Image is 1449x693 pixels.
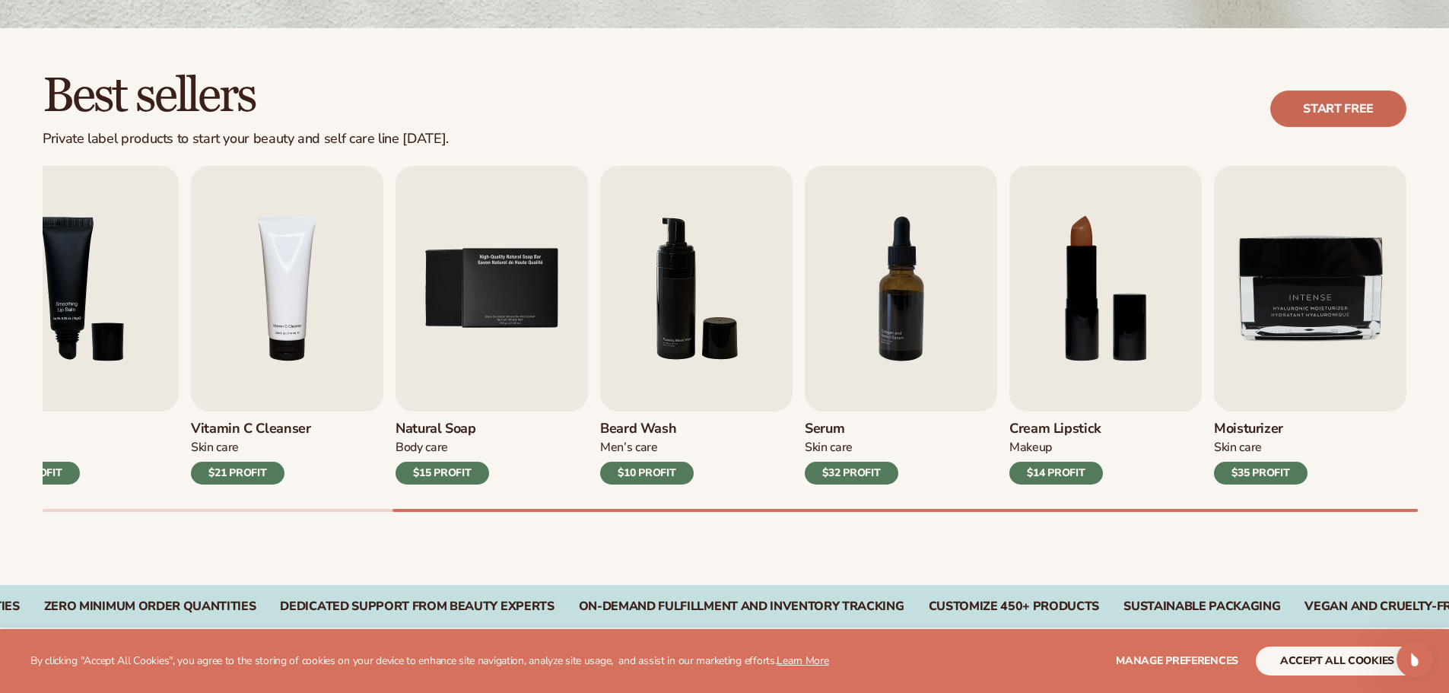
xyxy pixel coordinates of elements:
button: go back [10,6,39,35]
div: $21 PROFIT [191,462,284,485]
div: Skin Care [805,440,898,456]
div: SUSTAINABLE PACKAGING [1123,599,1280,614]
div: CUSTOMIZE 450+ PRODUCTS [929,599,1100,614]
a: 4 / 9 [191,166,383,485]
div: $15 PROFIT [396,462,489,485]
div: On-Demand Fulfillment and Inventory Tracking [579,599,904,614]
button: Emoji picker [234,498,246,510]
button: accept all cookies [1256,647,1419,676]
h3: Natural Soap [396,421,489,437]
h1: [PERSON_NAME] [74,14,173,26]
div: $32 PROFIT [805,462,898,485]
div: Body Care [396,440,489,456]
div: What is [PERSON_NAME]?Learn how to start a private label beauty line with [PERSON_NAME] [25,151,237,223]
img: Profile image for Lee [43,8,68,33]
div: Skin Care [191,440,311,456]
a: 7 / 9 [805,166,997,485]
div: Makeup [1009,440,1103,456]
h2: Best sellers [43,71,449,122]
a: Learn More [777,653,828,668]
h3: Serum [805,421,898,437]
button: Send a message… [258,492,282,517]
div: Hey there 👋 How can we help? Talk to our team. Search for helpful articles. [24,113,237,142]
textarea: Message… [16,454,288,480]
h3: Cream Lipstick [1009,421,1103,437]
a: 5 / 9 [396,166,588,485]
div: Private label products to start your beauty and self care line [DATE]. [43,131,449,148]
div: $10 PROFIT [600,462,694,485]
p: By clicking "Accept All Cookies", you agree to the storing of cookies on your device to enhance s... [30,655,829,668]
button: Home [238,6,267,35]
a: 6 / 9 [600,166,793,485]
div: user says… [12,259,292,310]
div: Zero Minimum Order QuantitieS [44,599,256,614]
a: 9 / 9 [1214,166,1406,485]
div: $35 PROFIT [1214,462,1308,485]
div: Close [267,6,294,33]
span: Learn how to start a private label beauty line with [PERSON_NAME] [40,180,218,208]
div: Ask a question [202,268,280,283]
div: Skin Care [1214,440,1308,456]
div: Lee says… [12,103,292,259]
div: Ask a question [189,259,292,292]
div: $14 PROFIT [1009,462,1103,485]
iframe: Intercom live chat [1397,641,1433,678]
button: Manage preferences [1116,647,1238,676]
h3: Moisturizer [1214,421,1308,437]
div: Hey there 👋 How can we help? Talk to our team. Search for helpful articles.What is [PERSON_NAME]?... [12,103,249,231]
div: What is [PERSON_NAME]? [40,163,221,179]
span: Manage preferences [1116,653,1238,668]
input: Your email [25,415,279,453]
div: [PERSON_NAME] • 1m ago [24,234,147,243]
a: 8 / 9 [1009,166,1202,485]
div: Dedicated Support From Beauty Experts [280,599,554,614]
a: Start free [1270,91,1406,127]
div: Men’s Care [600,440,694,456]
h3: Beard Wash [600,421,694,437]
h3: Vitamin C Cleanser [191,421,311,437]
